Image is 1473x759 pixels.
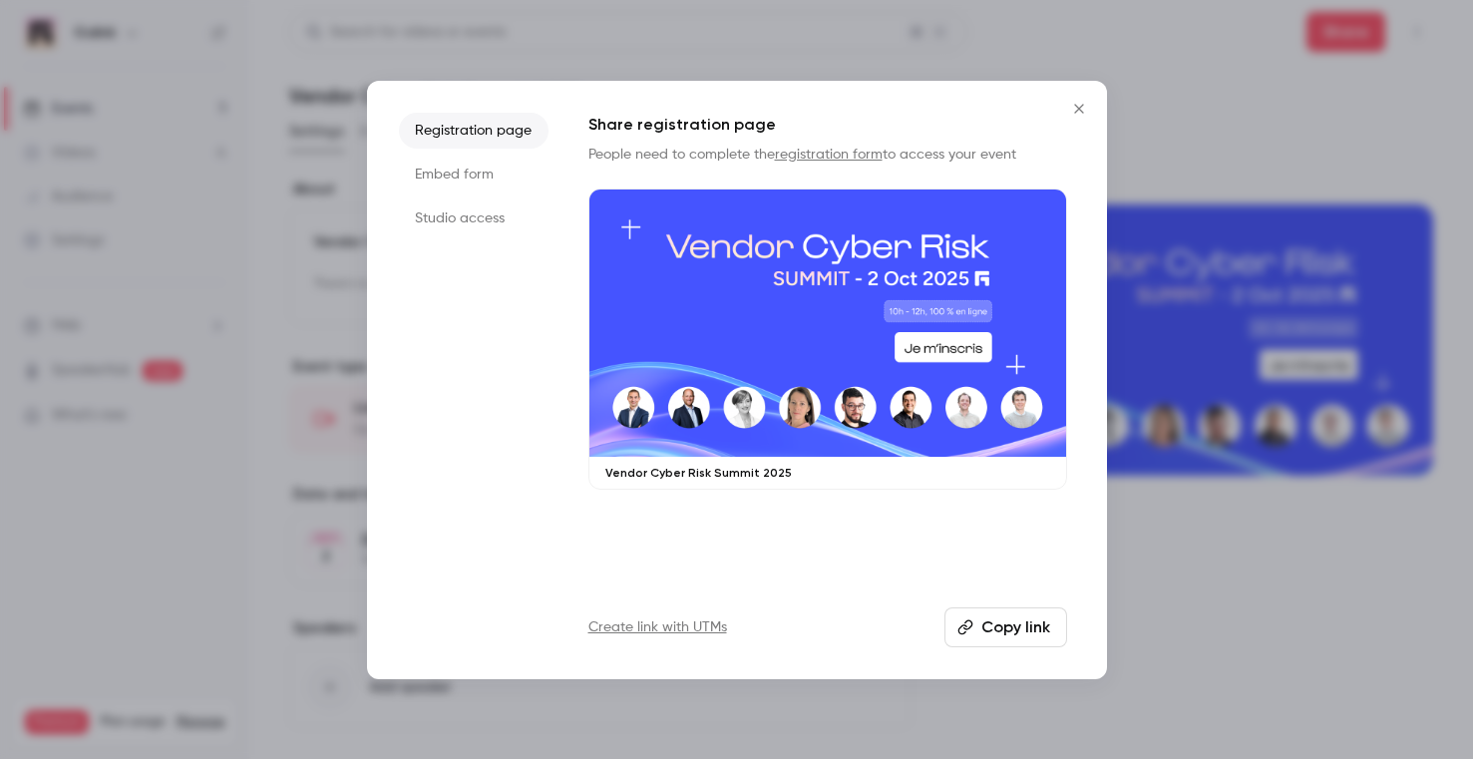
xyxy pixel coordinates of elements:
[399,113,549,149] li: Registration page
[399,200,549,236] li: Studio access
[588,617,727,637] a: Create link with UTMs
[775,148,883,162] a: registration form
[605,465,1050,481] p: Vendor Cyber Risk Summit 2025
[399,157,549,192] li: Embed form
[944,607,1067,647] button: Copy link
[1059,89,1099,129] button: Close
[588,113,1067,137] h1: Share registration page
[588,189,1067,491] a: Vendor Cyber Risk Summit 2025
[588,145,1067,165] p: People need to complete the to access your event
